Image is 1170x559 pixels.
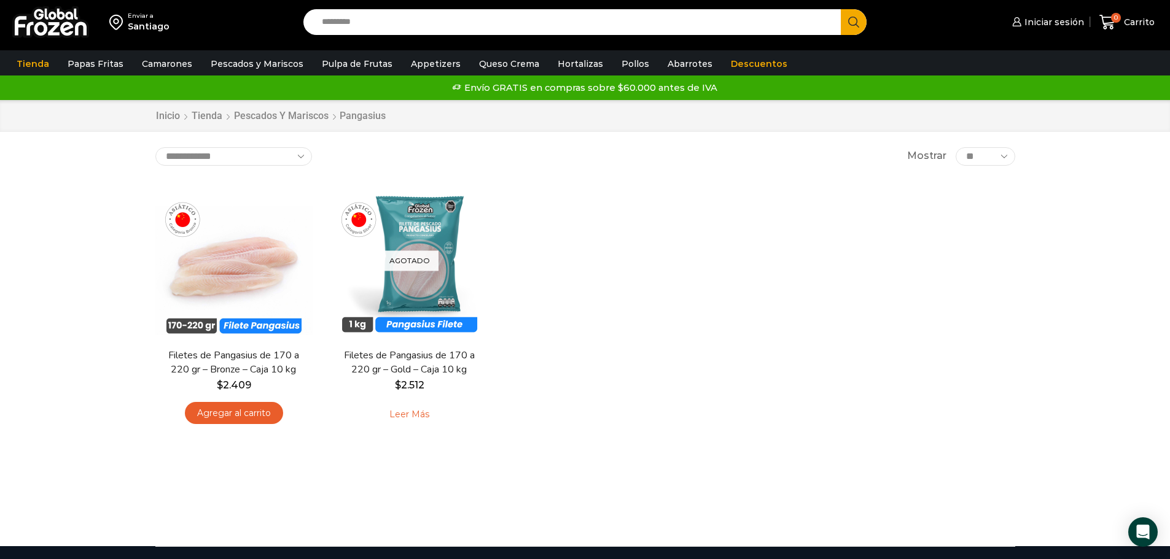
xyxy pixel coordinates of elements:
a: Appetizers [405,52,467,75]
div: Enviar a [128,12,170,20]
a: Filetes de Pangasius de 170 a 220 gr – Bronze – Caja 10 kg [163,349,304,377]
span: Carrito [1121,16,1155,28]
span: Iniciar sesión [1021,16,1084,28]
a: Agregar al carrito: “Filetes de Pangasius de 170 a 220 gr - Bronze - Caja 10 kg” [185,402,283,425]
a: Pescados y Mariscos [233,109,329,123]
bdi: 2.409 [217,379,251,391]
a: Iniciar sesión [1009,10,1084,34]
span: $ [217,379,223,391]
span: 0 [1111,13,1121,23]
a: Leé más sobre “Filetes de Pangasius de 170 a 220 gr - Gold - Caja 10 kg” [370,402,448,428]
a: Pollos [615,52,655,75]
a: Pescados y Mariscos [205,52,310,75]
h1: Pangasius [340,110,386,121]
button: Search button [841,9,867,35]
a: Queso Crema [473,52,545,75]
bdi: 2.512 [395,379,424,391]
a: Tienda [10,52,55,75]
a: 0 Carrito [1096,8,1158,37]
a: Inicio [155,109,181,123]
div: Open Intercom Messenger [1128,517,1158,547]
img: address-field-icon.svg [109,12,128,33]
nav: Breadcrumb [155,109,386,123]
p: Agotado [381,250,439,271]
select: Pedido de la tienda [155,147,312,166]
a: Descuentos [725,52,794,75]
span: Mostrar [907,149,946,163]
a: Filetes de Pangasius de 170 a 220 gr – Gold – Caja 10 kg [338,349,480,377]
a: Abarrotes [661,52,719,75]
a: Papas Fritas [61,52,130,75]
a: Tienda [191,109,223,123]
a: Camarones [136,52,198,75]
div: Santiago [128,20,170,33]
span: $ [395,379,401,391]
a: Pulpa de Frutas [316,52,399,75]
a: Hortalizas [552,52,609,75]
